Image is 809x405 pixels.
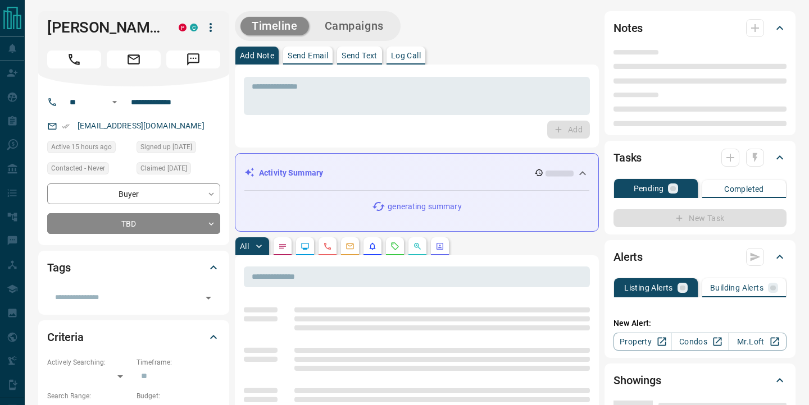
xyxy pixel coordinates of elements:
[190,24,198,31] div: condos.ca
[613,317,787,329] p: New Alert:
[240,17,309,35] button: Timeline
[47,50,101,68] span: Call
[108,95,121,109] button: Open
[613,19,643,37] h2: Notes
[391,52,421,59] p: Log Call
[613,367,787,394] div: Showings
[137,357,220,367] p: Timeframe:
[301,242,310,251] svg: Lead Browsing Activity
[613,149,642,167] h2: Tasks
[179,24,187,31] div: property.ca
[62,122,70,130] svg: Email Verified
[368,242,377,251] svg: Listing Alerts
[671,333,729,351] a: Condos
[244,163,589,183] div: Activity Summary
[107,50,161,68] span: Email
[710,284,763,292] p: Building Alerts
[413,242,422,251] svg: Opportunities
[47,183,220,204] div: Buyer
[259,167,323,179] p: Activity Summary
[288,52,328,59] p: Send Email
[47,391,131,401] p: Search Range:
[435,242,444,251] svg: Agent Actions
[47,324,220,351] div: Criteria
[137,162,220,178] div: Sat Sep 14 2024
[390,242,399,251] svg: Requests
[51,141,112,153] span: Active 15 hours ago
[47,328,84,346] h2: Criteria
[278,242,287,251] svg: Notes
[323,242,332,251] svg: Calls
[140,163,187,174] span: Claimed [DATE]
[346,242,354,251] svg: Emails
[613,333,671,351] a: Property
[624,284,673,292] p: Listing Alerts
[137,141,220,157] div: Sat Sep 14 2024
[47,357,131,367] p: Actively Searching:
[613,371,661,389] h2: Showings
[613,15,787,42] div: Notes
[47,259,70,277] h2: Tags
[613,144,787,171] div: Tasks
[388,201,461,213] p: generating summary
[724,185,764,193] p: Completed
[47,254,220,281] div: Tags
[613,243,787,270] div: Alerts
[240,52,274,59] p: Add Note
[634,185,664,192] p: Pending
[47,19,162,36] h1: [PERSON_NAME]
[613,248,643,266] h2: Alerts
[240,242,249,250] p: All
[729,333,787,351] a: Mr.Loft
[51,163,105,174] span: Contacted - Never
[47,141,131,157] div: Sun Sep 14 2025
[47,213,220,234] div: TBD
[137,391,220,401] p: Budget:
[78,121,204,130] a: [EMAIL_ADDRESS][DOMAIN_NAME]
[313,17,395,35] button: Campaigns
[166,50,220,68] span: Message
[342,52,378,59] p: Send Text
[201,290,216,306] button: Open
[140,141,192,153] span: Signed up [DATE]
